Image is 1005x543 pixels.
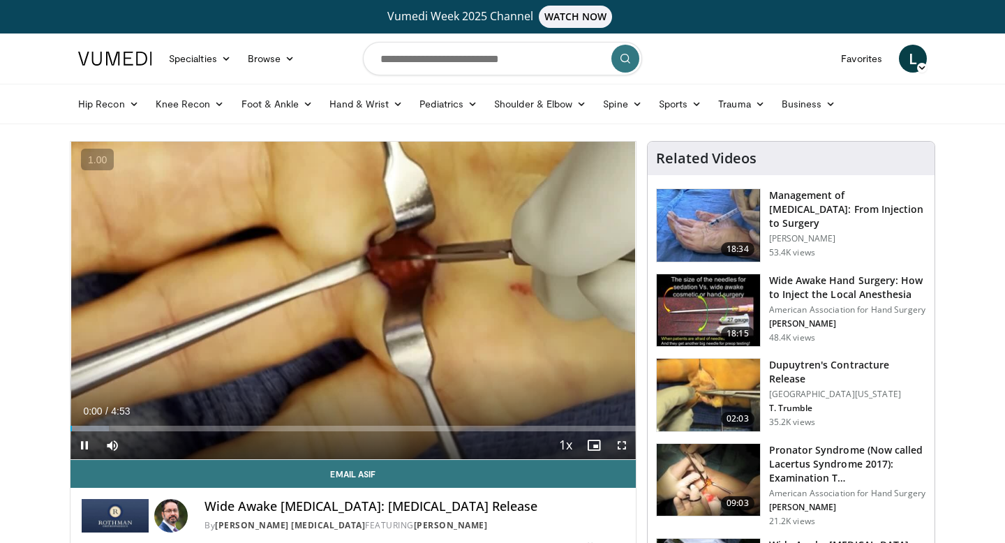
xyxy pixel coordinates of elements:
span: 4:53 [111,406,130,417]
a: Specialties [161,45,239,73]
p: American Association for Hand Surgery [769,488,926,499]
span: 02:03 [721,412,754,426]
button: Playback Rate [552,431,580,459]
a: [PERSON_NAME] [MEDICAL_DATA] [215,519,365,531]
p: [PERSON_NAME] [769,502,926,513]
a: Email Asif [70,460,636,488]
a: 18:34 Management of [MEDICAL_DATA]: From Injection to Surgery [PERSON_NAME] 53.4K views [656,188,926,262]
a: L [899,45,927,73]
p: [PERSON_NAME] [769,318,926,329]
button: Enable picture-in-picture mode [580,431,608,459]
button: Fullscreen [608,431,636,459]
a: Knee Recon [147,90,233,118]
button: Mute [98,431,126,459]
p: 21.2K views [769,516,815,527]
a: Hip Recon [70,90,147,118]
img: Rothman Hand Surgery [82,499,149,533]
input: Search topics, interventions [363,42,642,75]
a: Business [773,90,844,118]
a: Hand & Wrist [321,90,411,118]
img: 110489_0000_2.png.150x105_q85_crop-smart_upscale.jpg [657,189,760,262]
p: T. Trumble [769,403,926,414]
p: American Association for Hand Surgery [769,304,926,315]
img: ecc38c0f-1cd8-4861-b44a-401a34bcfb2f.150x105_q85_crop-smart_upscale.jpg [657,444,760,516]
p: [GEOGRAPHIC_DATA][US_STATE] [769,389,926,400]
span: 18:15 [721,327,754,341]
h3: Wide Awake Hand Surgery: How to Inject the Local Anesthesia [769,274,926,302]
a: Favorites [833,45,891,73]
a: Vumedi Week 2025 ChannelWATCH NOW [80,6,925,28]
p: 35.2K views [769,417,815,428]
button: Pause [70,431,98,459]
h3: Pronator Syndrome (Now called Lacertus Syndrome 2017): Examination T… [769,443,926,485]
a: [PERSON_NAME] [414,519,488,531]
span: WATCH NOW [539,6,613,28]
p: 48.4K views [769,332,815,343]
span: 0:00 [83,406,102,417]
a: Shoulder & Elbow [486,90,595,118]
a: Trauma [710,90,773,118]
div: Progress Bar [70,426,636,431]
span: / [105,406,108,417]
a: Sports [650,90,710,118]
span: 18:34 [721,242,754,256]
img: 38790_0000_3.png.150x105_q85_crop-smart_upscale.jpg [657,359,760,431]
div: By FEATURING [204,519,625,532]
p: [PERSON_NAME] [769,233,926,244]
h4: Wide Awake [MEDICAL_DATA]: [MEDICAL_DATA] Release [204,499,625,514]
a: 09:03 Pronator Syndrome (Now called Lacertus Syndrome 2017): Examination T… American Association ... [656,443,926,527]
img: Q2xRg7exoPLTwO8X4xMDoxOjBrO-I4W8_1.150x105_q85_crop-smart_upscale.jpg [657,274,760,347]
a: Pediatrics [411,90,486,118]
h3: Management of [MEDICAL_DATA]: From Injection to Surgery [769,188,926,230]
h3: Dupuytren's Contracture Release [769,358,926,386]
img: VuMedi Logo [78,52,152,66]
a: Spine [595,90,650,118]
img: Avatar [154,499,188,533]
h4: Related Videos [656,150,757,167]
span: 09:03 [721,496,754,510]
a: 18:15 Wide Awake Hand Surgery: How to Inject the Local Anesthesia American Association for Hand S... [656,274,926,348]
a: Browse [239,45,304,73]
video-js: Video Player [70,142,636,460]
a: Foot & Ankle [233,90,322,118]
a: 02:03 Dupuytren's Contracture Release [GEOGRAPHIC_DATA][US_STATE] T. Trumble 35.2K views [656,358,926,432]
p: 53.4K views [769,247,815,258]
